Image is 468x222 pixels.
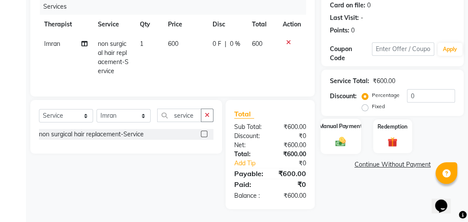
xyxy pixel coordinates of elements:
[384,136,400,148] img: _gift.svg
[278,159,313,168] div: ₹0
[98,40,129,75] span: non surgical hair replacement-Service
[163,15,207,34] th: Price
[228,141,270,150] div: Net:
[372,42,434,56] input: Enter Offer / Coupon Code
[157,109,201,122] input: Search or Scan
[212,39,221,48] span: 0 F
[330,13,359,23] div: Last Visit:
[351,26,355,35] div: 0
[373,77,395,86] div: ₹600.00
[224,39,226,48] span: |
[39,15,93,34] th: Therapist
[39,130,144,139] div: non surgical hair replacement-Service
[330,45,371,63] div: Coupon Code
[252,40,262,48] span: 600
[93,15,135,34] th: Service
[135,15,163,34] th: Qty
[372,91,400,99] label: Percentage
[330,26,349,35] div: Points:
[168,40,178,48] span: 600
[372,103,385,110] label: Fixed
[228,168,270,179] div: Payable:
[270,132,313,141] div: ₹0
[330,92,357,101] div: Discount:
[367,1,371,10] div: 0
[332,135,349,147] img: _cash.svg
[140,40,143,48] span: 1
[278,15,306,34] th: Action
[44,40,60,48] span: Imran
[228,122,270,132] div: Sub Total:
[207,15,246,34] th: Disc
[270,141,313,150] div: ₹600.00
[330,1,365,10] div: Card on file:
[438,43,462,56] button: Apply
[432,187,459,213] iframe: chat widget
[270,179,313,190] div: ₹0
[330,77,369,86] div: Service Total:
[229,39,240,48] span: 0 %
[228,179,270,190] div: Paid:
[378,123,407,131] label: Redemption
[228,191,270,200] div: Balance :
[270,191,313,200] div: ₹600.00
[247,15,278,34] th: Total
[270,122,313,132] div: ₹600.00
[228,159,277,168] a: Add Tip
[323,160,462,169] a: Continue Without Payment
[319,122,362,130] label: Manual Payment
[361,13,363,23] div: -
[228,132,270,141] div: Discount:
[270,150,313,159] div: ₹600.00
[228,150,270,159] div: Total:
[270,168,313,179] div: ₹600.00
[234,109,254,119] span: Total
